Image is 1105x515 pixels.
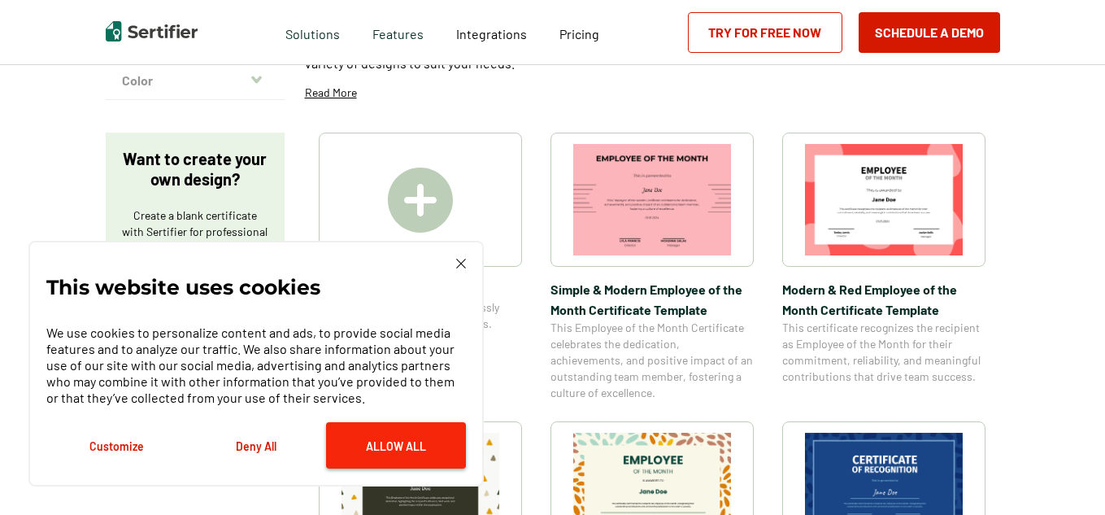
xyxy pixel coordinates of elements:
p: Read More [305,85,357,101]
p: Create a blank certificate with Sertifier for professional presentations, credentials, and custom... [122,207,268,289]
p: We use cookies to personalize content and ads, to provide social media features and to analyze ou... [46,325,466,406]
a: Simple & Modern Employee of the Month Certificate TemplateSimple & Modern Employee of the Month C... [550,133,754,401]
span: Integrations [456,26,527,41]
button: Deny All [186,422,326,469]
a: Pricing [559,22,599,42]
span: Modern & Red Employee of the Month Certificate Template [782,279,985,320]
button: Color [106,61,285,100]
span: This certificate recognizes the recipient as Employee of the Month for their commitment, reliabil... [782,320,985,385]
img: Sertifier | Digital Credentialing Platform [106,21,198,41]
p: This website uses cookies [46,279,320,295]
span: This Employee of the Month Certificate celebrates the dedication, achievements, and positive impa... [550,320,754,401]
a: Modern & Red Employee of the Month Certificate TemplateModern & Red Employee of the Month Certifi... [782,133,985,401]
a: Try for Free Now [688,12,842,53]
iframe: Chat Widget [1024,437,1105,515]
span: Simple & Modern Employee of the Month Certificate Template [550,279,754,320]
span: Solutions [285,22,340,42]
span: Pricing [559,26,599,41]
span: Features [372,22,424,42]
button: Schedule a Demo [859,12,1000,53]
p: Want to create your own design? [122,149,268,190]
button: Allow All [326,422,466,469]
img: Simple & Modern Employee of the Month Certificate Template [573,144,731,255]
img: Create A Blank Certificate [388,168,453,233]
img: Modern & Red Employee of the Month Certificate Template [805,144,963,255]
button: Customize [46,422,186,469]
a: Integrations [456,22,527,42]
img: Cookie Popup Close [456,259,466,268]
